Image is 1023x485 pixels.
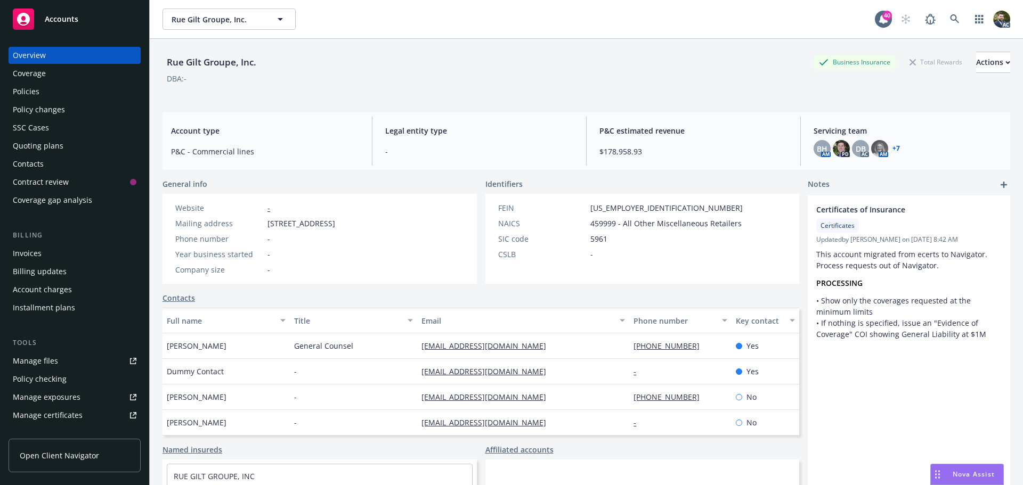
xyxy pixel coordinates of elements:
a: Switch app [969,9,990,30]
div: Billing updates [13,263,67,280]
div: Manage files [13,352,58,369]
span: - [385,146,573,157]
div: Certificates of InsuranceCertificatesUpdatedby [PERSON_NAME] on [DATE] 8:42 AMThis account migrat... [808,195,1010,348]
a: Policy changes [9,101,141,118]
div: CSLB [498,249,586,260]
button: Actions [976,52,1010,73]
span: - [294,391,297,402]
span: General info [163,178,207,190]
div: Title [294,315,401,326]
div: Invoices [13,245,42,262]
span: - [294,366,297,377]
a: [PHONE_NUMBER] [634,341,708,351]
a: +7 [892,145,900,152]
button: Title [290,308,417,333]
img: photo [833,140,850,157]
div: Total Rewards [904,55,968,69]
a: - [634,417,645,428]
div: Coverage [13,65,46,82]
a: Search [944,9,965,30]
div: Business Insurance [814,55,896,69]
span: No [746,391,757,402]
div: Email [421,315,613,326]
div: Company size [175,264,263,275]
span: [PERSON_NAME] [167,391,226,402]
span: Updated by [PERSON_NAME] on [DATE] 8:42 AM [816,235,1002,244]
span: Legal entity type [385,125,573,136]
div: Account charges [13,281,72,298]
a: [EMAIL_ADDRESS][DOMAIN_NAME] [421,341,555,351]
span: [PERSON_NAME] [167,340,226,351]
button: Email [417,308,629,333]
span: Rue Gilt Groupe, Inc. [172,14,264,25]
img: photo [993,11,1010,28]
a: Contract review [9,174,141,191]
div: Quoting plans [13,137,63,154]
div: SIC code [498,233,586,244]
div: Full name [167,315,274,326]
a: Quoting plans [9,137,141,154]
div: Tools [9,338,141,348]
span: [US_EMPLOYER_IDENTIFICATION_NUMBER] [590,202,743,213]
div: Manage exposures [13,389,80,406]
img: photo [871,140,888,157]
a: Contacts [163,292,195,303]
span: Dummy Contact [167,366,224,377]
div: Manage claims [13,425,67,442]
a: Named insureds [163,444,222,455]
span: Manage exposures [9,389,141,406]
span: P&C estimated revenue [599,125,787,136]
span: No [746,417,757,428]
a: [EMAIL_ADDRESS][DOMAIN_NAME] [421,392,555,402]
div: Coverage gap analysis [13,192,92,209]
span: P&C - Commercial lines [171,146,359,157]
a: Contacts [9,155,141,172]
button: Rue Gilt Groupe, Inc. [163,9,296,30]
div: Rue Gilt Groupe, Inc. [163,55,261,69]
div: Manage certificates [13,407,83,424]
div: Website [175,202,263,213]
a: Policies [9,83,141,100]
a: Installment plans [9,299,141,316]
a: Accounts [9,4,141,34]
span: Open Client Navigator [20,450,99,461]
p: This account migrated from ecerts to Navigator. Process requests out of Navigator. [816,249,1002,271]
span: Accounts [45,15,78,23]
span: General Counsel [294,340,353,351]
a: Report a Bug [920,9,941,30]
a: [PHONE_NUMBER] [634,392,708,402]
div: Policies [13,83,39,100]
strong: PROCESSING [816,278,863,288]
div: NAICS [498,218,586,229]
a: Coverage [9,65,141,82]
button: Nova Assist [930,464,1004,485]
span: Account type [171,125,359,136]
div: Installment plans [13,299,75,316]
a: Affiliated accounts [485,444,554,455]
div: FEIN [498,202,586,213]
span: - [590,249,593,260]
div: Key contact [736,315,783,326]
a: Start snowing [895,9,916,30]
span: - [267,264,270,275]
button: Key contact [732,308,799,333]
a: Coverage gap analysis [9,192,141,209]
p: • Show only the coverages requested at the minimum limits • If nothing is specified, issue an "Ev... [816,295,1002,340]
a: RUE GILT GROUPE, INC [174,471,255,481]
a: Invoices [9,245,141,262]
span: DB [856,143,866,154]
div: 40 [882,11,892,20]
a: add [997,178,1010,191]
div: Billing [9,230,141,241]
a: Policy checking [9,371,141,388]
span: Yes [746,340,759,351]
a: Billing updates [9,263,141,280]
span: Nova Assist [953,470,995,479]
div: Phone number [175,233,263,244]
span: $178,958.93 [599,146,787,157]
span: Yes [746,366,759,377]
div: Policy changes [13,101,65,118]
span: - [294,417,297,428]
div: Overview [13,47,46,64]
span: Notes [808,178,830,191]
